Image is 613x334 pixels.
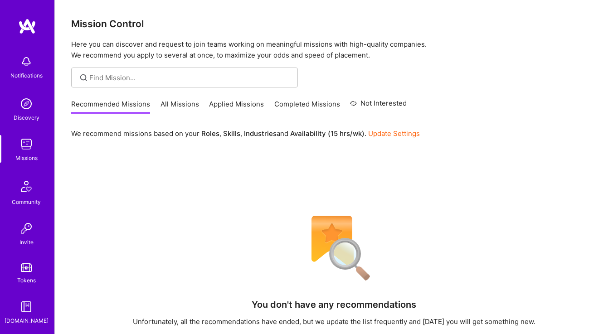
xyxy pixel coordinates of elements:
[17,135,35,153] img: teamwork
[161,99,199,114] a: All Missions
[133,317,535,326] div: Unfortunately, all the recommendations have ended, but we update the list frequently and [DATE] y...
[252,299,416,310] h4: You don't have any recommendations
[209,99,264,114] a: Applied Missions
[17,95,35,113] img: discovery
[14,113,39,122] div: Discovery
[78,73,89,83] i: icon SearchGrey
[71,18,597,29] h3: Mission Control
[350,98,407,114] a: Not Interested
[71,39,597,61] p: Here you can discover and request to join teams working on meaningful missions with high-quality ...
[223,129,240,138] b: Skills
[368,129,420,138] a: Update Settings
[21,263,32,272] img: tokens
[17,53,35,71] img: bell
[71,129,420,138] p: We recommend missions based on your , , and .
[12,197,41,207] div: Community
[17,276,36,285] div: Tokens
[19,237,34,247] div: Invite
[18,18,36,34] img: logo
[290,129,365,138] b: Availability (15 hrs/wk)
[5,316,49,325] div: [DOMAIN_NAME]
[17,298,35,316] img: guide book
[201,129,219,138] b: Roles
[274,99,340,114] a: Completed Missions
[244,129,277,138] b: Industries
[89,73,291,82] input: Find Mission...
[15,153,38,163] div: Missions
[10,71,43,80] div: Notifications
[15,175,37,197] img: Community
[296,210,373,287] img: No Results
[17,219,35,237] img: Invite
[71,99,150,114] a: Recommended Missions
